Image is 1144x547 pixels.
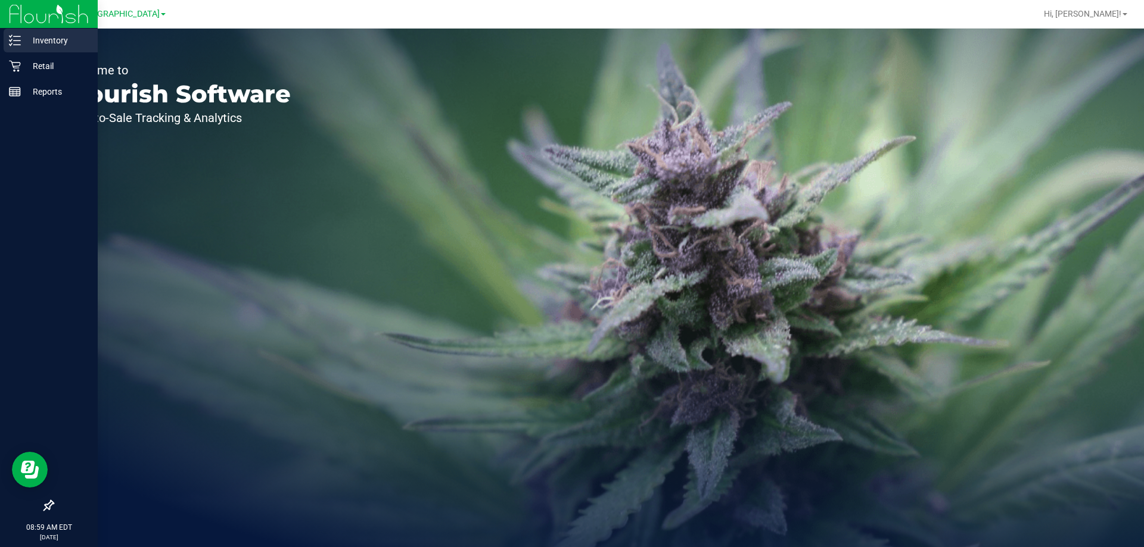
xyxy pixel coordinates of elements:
[64,112,291,124] p: Seed-to-Sale Tracking & Analytics
[21,33,92,48] p: Inventory
[1044,9,1121,18] span: Hi, [PERSON_NAME]!
[21,59,92,73] p: Retail
[64,82,291,106] p: Flourish Software
[5,533,92,542] p: [DATE]
[9,35,21,46] inline-svg: Inventory
[78,9,160,19] span: [GEOGRAPHIC_DATA]
[5,522,92,533] p: 08:59 AM EDT
[9,60,21,72] inline-svg: Retail
[12,452,48,487] iframe: Resource center
[9,86,21,98] inline-svg: Reports
[21,85,92,99] p: Reports
[64,64,291,76] p: Welcome to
